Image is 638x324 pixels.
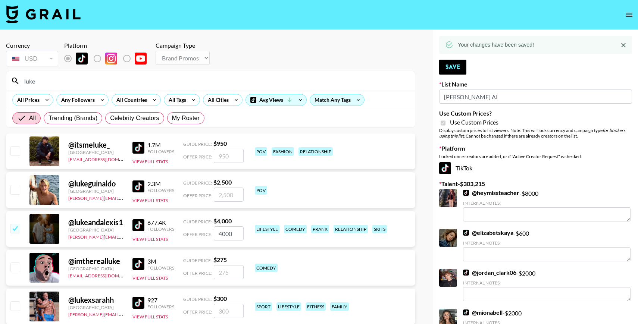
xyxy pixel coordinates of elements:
[439,162,632,174] div: TikTok
[68,305,123,310] div: [GEOGRAPHIC_DATA]
[7,52,57,65] div: USD
[463,229,631,261] div: - $ 600
[68,150,123,155] div: [GEOGRAPHIC_DATA]
[463,230,469,236] img: TikTok
[68,188,123,194] div: [GEOGRAPHIC_DATA]
[147,180,174,188] div: 2.3M
[156,42,210,49] div: Campaign Type
[64,42,153,49] div: Platform
[213,140,227,147] strong: $ 950
[132,258,144,270] img: TikTok
[110,114,159,123] span: Celebrity Creators
[68,266,123,271] div: [GEOGRAPHIC_DATA]
[463,269,631,301] div: - $ 2000
[64,51,153,66] div: List locked to TikTok.
[372,225,387,233] div: skits
[439,145,632,152] label: Platform
[463,190,469,196] img: TikTok
[132,198,168,203] button: View Full Stats
[439,128,632,139] div: Display custom prices to list viewers. Note: This will lock currency and campaign type . Cannot b...
[463,189,631,221] div: - $ 8000
[439,110,632,117] label: Use Custom Prices?
[147,149,174,154] div: Followers
[450,119,498,126] span: Use Custom Prices
[463,240,631,246] div: Internal Notes:
[49,114,97,123] span: Trending (Brands)
[68,257,123,266] div: @ imtherealluke
[298,147,333,156] div: relationship
[183,180,212,186] span: Guide Price:
[147,258,174,265] div: 3M
[439,180,632,188] label: Talent - $ 303,215
[439,154,632,159] div: Locked once creators are added, or if "Active Creator Request" is checked.
[203,94,230,106] div: All Cities
[463,229,513,236] a: @elizabetskaya
[463,309,503,316] a: @mionabell
[76,53,88,65] img: TikTok
[255,264,278,272] div: comedy
[68,295,123,305] div: @ lukexsarahh
[57,94,96,106] div: Any Followers
[132,180,144,192] img: TikTok
[68,271,143,279] a: [EMAIL_ADDRESS][DOMAIN_NAME]
[135,53,147,65] img: YouTube
[13,94,41,106] div: All Prices
[310,94,364,106] div: Match Any Tags
[463,280,631,286] div: Internal Notes:
[214,226,244,240] input: 4,000
[6,49,58,68] div: Currency is locked to USD
[183,232,212,237] span: Offer Price:
[105,53,117,65] img: Instagram
[214,265,244,279] input: 275
[68,179,123,188] div: @ lukeguinaldo
[68,310,179,317] a: [PERSON_NAME][EMAIL_ADDRESS][DOMAIN_NAME]
[246,94,306,106] div: Avg Views
[272,147,294,156] div: fashion
[147,219,174,226] div: 677.4K
[439,60,466,75] button: Save
[132,236,168,242] button: View Full Stats
[68,140,123,150] div: @ itsmeluke_
[147,265,174,271] div: Followers
[311,225,329,233] div: prank
[132,219,144,231] img: TikTok
[463,309,469,315] img: TikTok
[132,275,168,281] button: View Full Stats
[622,7,637,22] button: open drawer
[214,149,244,163] input: 950
[183,141,212,147] span: Guide Price:
[183,193,212,198] span: Offer Price:
[213,217,232,224] strong: $ 4,000
[255,147,267,156] div: pov
[68,194,179,201] a: [PERSON_NAME][EMAIL_ADDRESS][DOMAIN_NAME]
[458,38,534,51] div: Your changes have been saved!
[618,40,629,51] button: Close
[112,94,148,106] div: All Countries
[68,218,123,227] div: @ lukeandalexis1
[29,114,36,123] span: All
[183,258,212,263] span: Guide Price:
[213,256,227,263] strong: $ 275
[306,302,326,311] div: fitness
[147,296,174,304] div: 927
[183,296,212,302] span: Guide Price:
[6,5,81,23] img: Grail Talent
[255,302,272,311] div: sport
[330,302,349,311] div: family
[255,225,279,233] div: lifestyle
[68,155,143,162] a: [EMAIL_ADDRESS][DOMAIN_NAME]
[132,142,144,154] img: TikTok
[213,179,232,186] strong: $ 2,500
[68,233,179,240] a: [PERSON_NAME][EMAIL_ADDRESS][DOMAIN_NAME]
[334,225,368,233] div: relationship
[132,314,168,320] button: View Full Stats
[439,81,632,88] label: List Name
[147,188,174,193] div: Followers
[132,297,144,309] img: TikTok
[6,42,58,49] div: Currency
[147,141,174,149] div: 1.7M
[214,188,244,202] input: 2,500
[132,159,168,164] button: View Full Stats
[183,270,212,276] span: Offer Price:
[147,226,174,232] div: Followers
